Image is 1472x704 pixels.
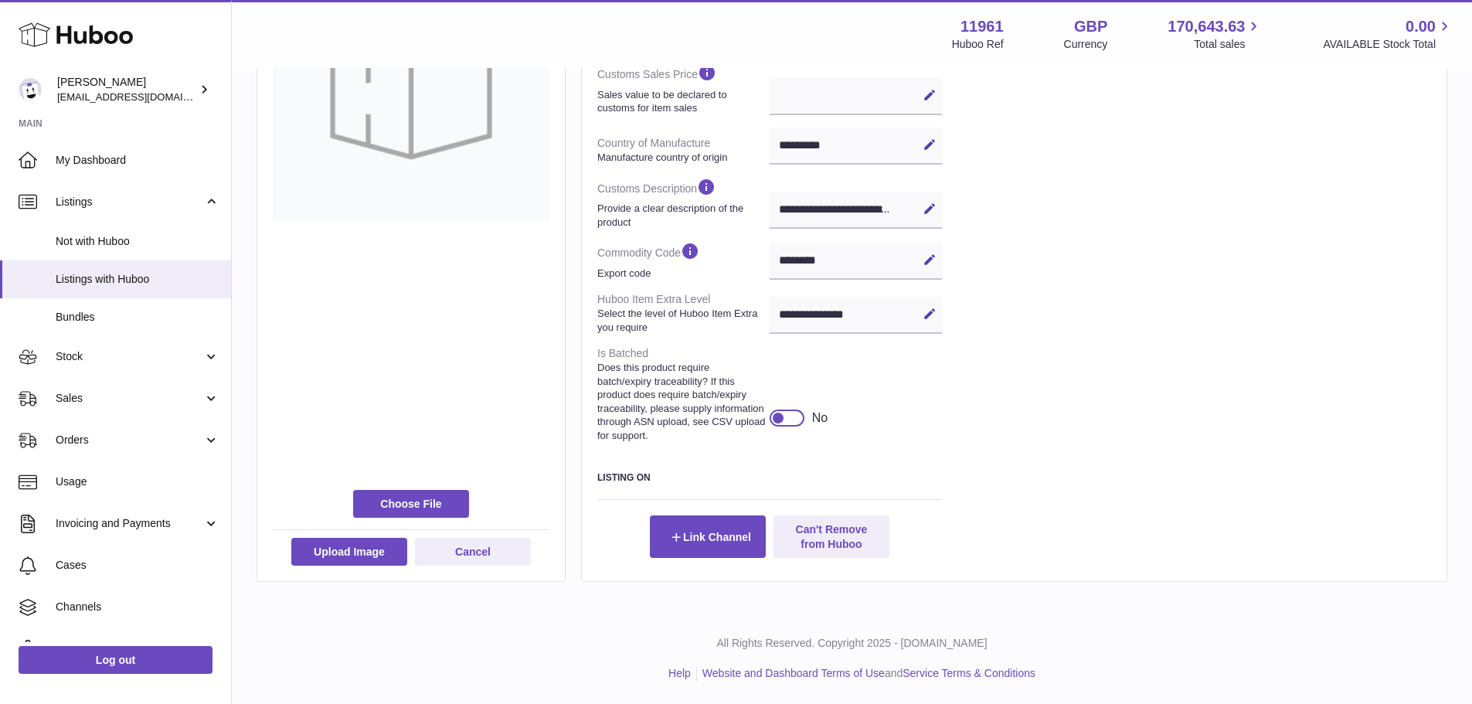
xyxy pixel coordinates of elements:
span: Bundles [56,310,219,325]
span: Usage [56,474,219,489]
dt: Huboo Item Extra Level [597,286,770,340]
li: and [697,666,1035,681]
p: All Rights Reserved. Copyright 2025 - [DOMAIN_NAME] [244,636,1460,651]
strong: Provide a clear description of the product [597,202,766,229]
strong: Manufacture country of origin [597,151,766,165]
h3: Listing On [597,471,942,484]
strong: GBP [1074,16,1107,37]
div: [PERSON_NAME] [57,75,196,104]
img: internalAdmin-11961@internal.huboo.com [19,78,42,101]
div: No [812,410,828,427]
div: Huboo Ref [952,37,1004,52]
strong: 11961 [960,16,1004,37]
dt: Customs Sales Price [597,56,770,121]
span: 170,643.63 [1168,16,1245,37]
span: [EMAIL_ADDRESS][DOMAIN_NAME] [57,90,227,103]
a: Help [668,667,691,679]
dt: Is Batched [597,340,770,448]
a: 0.00 AVAILABLE Stock Total [1323,16,1453,52]
span: AVAILABLE Stock Total [1323,37,1453,52]
span: Orders [56,433,203,447]
a: Website and Dashboard Terms of Use [702,667,885,679]
span: Channels [56,600,219,614]
span: My Dashboard [56,153,219,168]
span: Choose File [353,490,469,518]
span: Not with Huboo [56,234,219,249]
a: 170,643.63 Total sales [1168,16,1263,52]
span: Settings [56,641,219,656]
a: Service Terms & Conditions [903,667,1035,679]
button: Link Channel [650,515,766,557]
span: Total sales [1194,37,1263,52]
dt: Country of Manufacture [597,130,770,170]
span: Stock [56,349,203,364]
dt: Customs Description [597,171,770,235]
div: Currency [1064,37,1108,52]
span: Sales [56,391,203,406]
button: Upload Image [291,538,407,566]
span: Listings [56,195,203,209]
a: Log out [19,646,212,674]
strong: Select the level of Huboo Item Extra you require [597,307,766,334]
dt: Commodity Code [597,235,770,286]
button: Cancel [415,538,531,566]
strong: Sales value to be declared to customs for item sales [597,88,766,115]
span: Invoicing and Payments [56,516,203,531]
span: Cases [56,558,219,573]
strong: Export code [597,267,766,281]
span: Listings with Huboo [56,272,219,287]
span: 0.00 [1406,16,1436,37]
button: Can't Remove from Huboo [773,515,889,557]
strong: Does this product require batch/expiry traceability? If this product does require batch/expiry tr... [597,361,766,442]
